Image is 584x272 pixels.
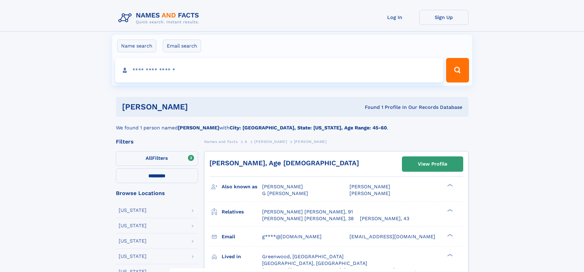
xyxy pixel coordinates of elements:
[360,215,409,222] a: [PERSON_NAME], 43
[204,138,238,145] a: Names and Facts
[276,104,462,111] div: Found 1 Profile In Our Records Database
[262,209,353,215] a: [PERSON_NAME] [PERSON_NAME], 91
[116,139,198,144] div: Filters
[349,190,390,196] span: [PERSON_NAME]
[116,190,198,196] div: Browse Locations
[245,140,247,144] span: A
[446,208,453,212] div: ❯
[146,155,152,161] span: All
[230,125,387,131] b: City: [GEOGRAPHIC_DATA], State: [US_STATE], Age Range: 45-60
[116,117,468,132] div: We found 1 person named with .
[419,10,468,25] a: Sign Up
[349,234,435,239] span: [EMAIL_ADDRESS][DOMAIN_NAME]
[115,58,444,82] input: search input
[254,138,287,145] a: [PERSON_NAME]
[402,157,463,171] a: View Profile
[418,157,447,171] div: View Profile
[163,40,201,52] label: Email search
[209,159,359,167] a: [PERSON_NAME], Age [DEMOGRAPHIC_DATA]
[262,184,303,190] span: [PERSON_NAME]
[262,254,344,259] span: Greenwood, [GEOGRAPHIC_DATA]
[446,58,469,82] button: Search Button
[254,140,287,144] span: [PERSON_NAME]
[222,182,262,192] h3: Also known as
[370,10,419,25] a: Log In
[178,125,219,131] b: [PERSON_NAME]
[117,40,156,52] label: Name search
[245,138,247,145] a: A
[119,239,147,243] div: [US_STATE]
[222,207,262,217] h3: Relatives
[262,215,354,222] a: [PERSON_NAME] [PERSON_NAME], 38
[294,140,327,144] span: [PERSON_NAME]
[262,260,367,266] span: [GEOGRAPHIC_DATA], [GEOGRAPHIC_DATA]
[222,232,262,242] h3: Email
[122,103,277,111] h1: [PERSON_NAME]
[262,190,308,196] span: G [PERSON_NAME]
[116,151,198,166] label: Filters
[349,184,390,190] span: [PERSON_NAME]
[446,233,453,237] div: ❯
[446,183,453,187] div: ❯
[446,253,453,257] div: ❯
[119,254,147,259] div: [US_STATE]
[119,223,147,228] div: [US_STATE]
[116,10,204,26] img: Logo Names and Facts
[119,208,147,213] div: [US_STATE]
[222,251,262,262] h3: Lived in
